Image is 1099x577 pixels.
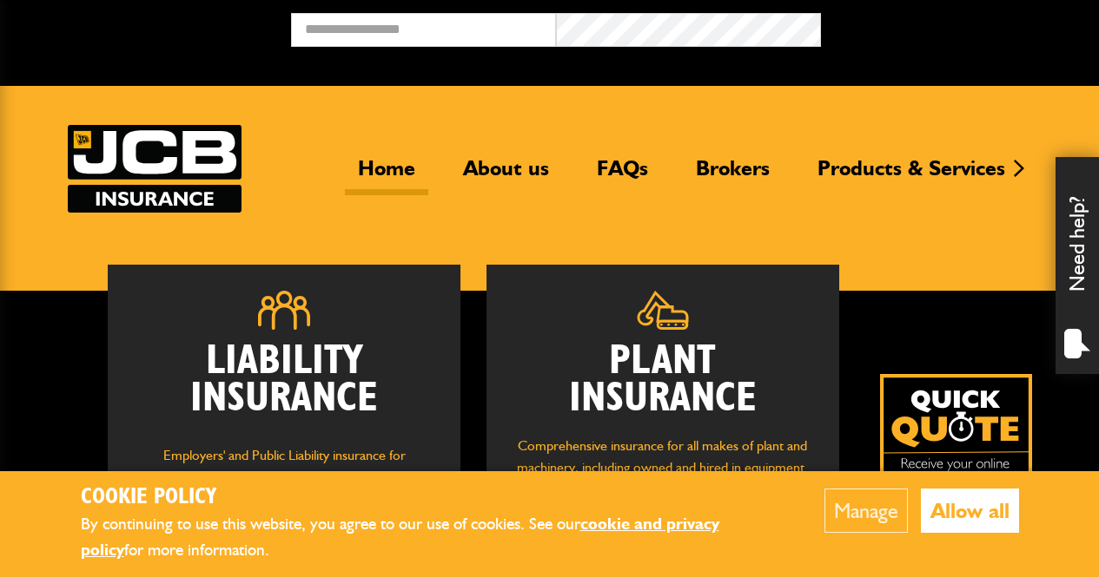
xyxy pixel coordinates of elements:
[134,343,434,427] h2: Liability Insurance
[68,125,242,213] img: JCB Insurance Services logo
[821,13,1086,40] button: Broker Login
[450,155,562,195] a: About us
[68,125,242,213] a: JCB Insurance Services
[81,484,771,511] h2: Cookie Policy
[345,155,428,195] a: Home
[134,444,434,542] p: Employers' and Public Liability insurance for groundworks, plant hire, light civil engineering, d...
[880,374,1032,526] img: Quick Quote
[804,155,1018,195] a: Products & Services
[81,511,771,564] p: By continuing to use this website, you agree to our use of cookies. See our for more information.
[513,343,813,417] h2: Plant Insurance
[921,488,1019,533] button: Allow all
[683,155,783,195] a: Brokers
[513,435,813,523] p: Comprehensive insurance for all makes of plant and machinery, including owned and hired in equipm...
[1056,157,1099,374] div: Need help?
[81,514,719,561] a: cookie and privacy policy
[880,374,1032,526] a: Get your insurance quote isn just 2-minutes
[584,155,661,195] a: FAQs
[824,488,908,533] button: Manage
